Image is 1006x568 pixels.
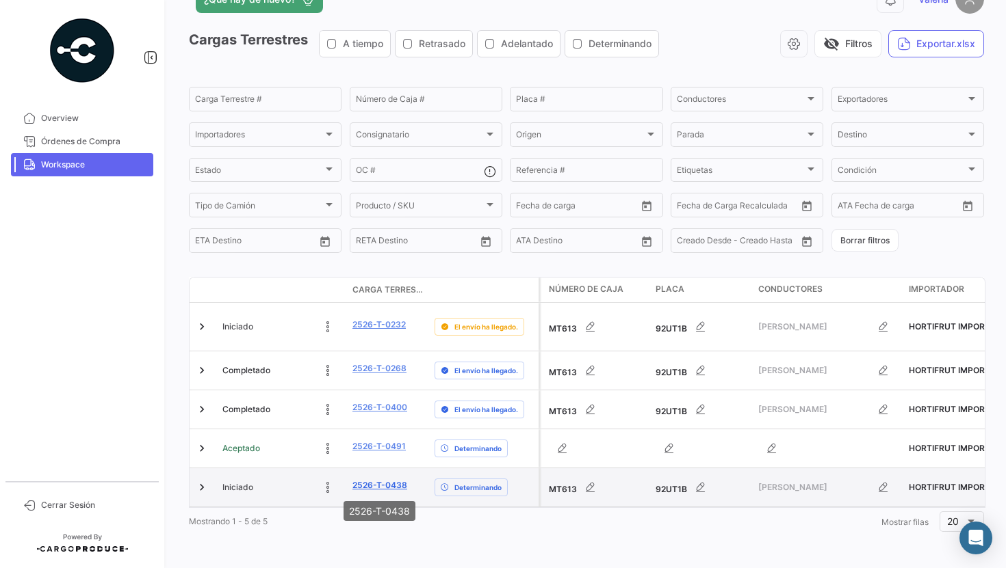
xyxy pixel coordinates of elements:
[959,522,992,554] div: Abrir Intercom Messenger
[758,283,823,295] span: Conductores
[352,319,406,331] a: 2526-T-0232
[656,474,747,501] div: 92UT1B
[320,31,390,57] button: A tiempo
[677,132,805,141] span: Parada
[195,320,209,334] a: Expand/Collapse Row
[48,16,116,85] img: powered-by.png
[41,135,148,148] span: Órdenes de Compra
[222,364,270,377] span: Completado
[356,132,484,141] span: Consignatario
[565,31,658,57] button: Determinando
[41,159,148,171] span: Workspace
[195,202,323,212] span: Tipo de Camión
[11,130,153,153] a: Órdenes de Compra
[947,515,959,527] span: 20
[222,481,253,493] span: Iniciado
[222,442,260,455] span: Aceptado
[516,132,644,141] span: Origen
[881,517,929,527] span: Mostrar filas
[656,396,747,423] div: 92UT1B
[454,482,502,493] span: Determinando
[222,403,270,416] span: Completado
[217,284,347,295] datatable-header-cell: Estado
[352,440,406,452] a: 2526-T-0491
[677,167,805,177] span: Etiquetas
[516,202,541,212] input: Desde
[589,37,652,51] span: Determinando
[429,284,539,295] datatable-header-cell: Delay Status
[823,36,840,52] span: visibility_off
[656,357,747,384] div: 92UT1B
[454,321,518,332] span: El envío ha llegado.
[838,202,879,212] input: ATA Desde
[352,479,407,491] a: 2526-T-0438
[889,202,946,212] input: ATA Hasta
[758,481,870,493] span: [PERSON_NAME]
[195,238,220,247] input: Desde
[758,364,870,377] span: [PERSON_NAME]
[195,481,209,494] a: Expand/Collapse Row
[41,112,148,124] span: Overview
[677,238,730,247] input: Creado Desde
[195,167,323,177] span: Estado
[656,313,747,340] div: 92UT1B
[344,501,415,521] div: 2526-T-0438
[195,442,209,455] a: Expand/Collapse Row
[740,238,797,247] input: Creado Hasta
[347,278,429,301] datatable-header-cell: Carga Terrestre #
[957,195,978,216] button: Open calendar
[390,238,448,247] input: Hasta
[838,96,966,106] span: Exportadores
[831,229,899,252] button: Borrar filtros
[352,401,407,414] a: 2526-T-0400
[541,278,650,302] datatable-header-cell: Número de Caja
[356,238,381,247] input: Desde
[343,37,383,51] span: A tiempo
[41,499,148,511] span: Cerrar Sesión
[797,195,817,216] button: Open calendar
[478,31,560,57] button: Adelantado
[352,284,424,296] span: Carga Terrestre #
[797,231,817,252] button: Open calendar
[656,283,684,295] span: Placa
[419,37,465,51] span: Retrasado
[549,313,645,340] div: MT613
[195,132,323,141] span: Importadores
[549,396,645,423] div: MT613
[356,202,484,212] span: Producto / SKU
[838,167,966,177] span: Condición
[454,443,502,454] span: Determinando
[501,37,553,51] span: Adelantado
[636,195,657,216] button: Open calendar
[352,362,407,375] a: 2526-T-0268
[814,30,881,57] button: visibility_offFiltros
[636,231,657,252] button: Open calendar
[315,231,335,252] button: Open calendar
[195,364,209,377] a: Expand/Collapse Row
[189,516,268,526] span: Mostrando 1 - 5 de 5
[476,231,496,252] button: Open calendar
[909,283,964,295] span: Importador
[11,153,153,176] a: Workspace
[550,202,608,212] input: Hasta
[711,202,769,212] input: Hasta
[677,96,805,106] span: Conductores
[229,238,287,247] input: Hasta
[516,238,558,247] input: ATA Desde
[753,278,903,302] datatable-header-cell: Conductores
[396,31,472,57] button: Retrasado
[888,30,984,57] button: Exportar.xlsx
[549,283,623,295] span: Número de Caja
[838,132,966,141] span: Destino
[454,404,518,415] span: El envío ha llegado.
[11,107,153,130] a: Overview
[567,238,625,247] input: ATA Hasta
[195,403,209,416] a: Expand/Collapse Row
[650,278,753,302] datatable-header-cell: Placa
[758,403,870,416] span: [PERSON_NAME]
[454,365,518,376] span: El envío ha llegado.
[758,321,870,333] span: [PERSON_NAME]
[677,202,701,212] input: Desde
[189,30,663,57] h3: Cargas Terrestres
[549,357,645,384] div: MT613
